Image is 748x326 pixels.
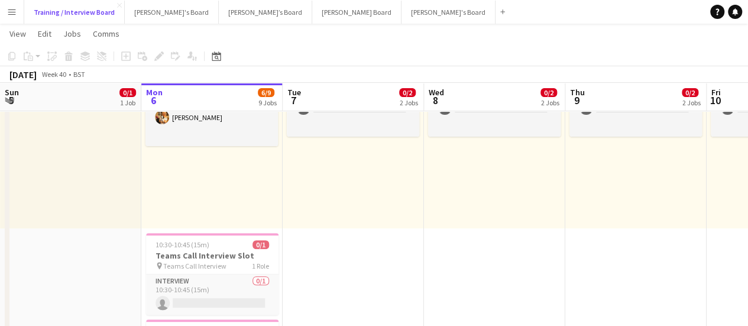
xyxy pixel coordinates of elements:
[400,98,418,107] div: 2 Jobs
[125,1,219,24] button: [PERSON_NAME]'s Board
[401,1,496,24] button: [PERSON_NAME]'s Board
[5,87,19,98] span: Sun
[144,93,163,107] span: 6
[427,93,444,107] span: 8
[252,262,269,270] span: 1 Role
[120,98,135,107] div: 1 Job
[119,88,136,97] span: 0/1
[682,98,701,107] div: 2 Jobs
[710,93,721,107] span: 10
[38,28,51,39] span: Edit
[156,240,209,249] span: 10:30-10:45 (15m)
[5,26,31,41] a: View
[399,88,416,97] span: 0/2
[429,87,444,98] span: Wed
[146,275,279,315] app-card-role: Interview0/110:30-10:45 (15m)
[146,233,279,315] app-job-card: 10:30-10:45 (15m)0/1Teams Call Interview Slot Teams Call Interview1 RoleInterview0/110:30-10:45 (...
[568,93,585,107] span: 9
[3,93,19,107] span: 5
[570,87,585,98] span: Thu
[286,93,301,107] span: 7
[540,88,557,97] span: 0/2
[312,1,401,24] button: [PERSON_NAME] Board
[146,250,279,261] h3: Teams Call Interview Slot
[287,87,301,98] span: Tue
[24,1,125,24] button: Training / Interview Board
[541,98,559,107] div: 2 Jobs
[682,88,698,97] span: 0/2
[145,89,278,146] app-card-role: Admin Assistant1/110:00-16:00 (6h)[PERSON_NAME]
[33,26,56,41] a: Edit
[39,70,69,79] span: Week 40
[73,70,85,79] div: BST
[258,88,274,97] span: 6/9
[88,26,124,41] a: Comms
[219,1,312,24] button: [PERSON_NAME]’s Board
[252,240,269,249] span: 0/1
[63,28,81,39] span: Jobs
[258,98,277,107] div: 9 Jobs
[59,26,86,41] a: Jobs
[163,262,226,270] span: Teams Call Interview
[711,87,721,98] span: Fri
[146,87,163,98] span: Mon
[9,69,37,80] div: [DATE]
[9,28,26,39] span: View
[93,28,119,39] span: Comms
